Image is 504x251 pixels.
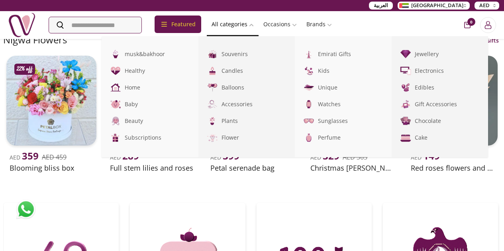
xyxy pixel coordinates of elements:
[102,79,198,96] a: HomeHome
[10,162,93,173] h2: Blooming bliss box
[392,62,488,79] a: ElectronicsElectronics
[198,96,295,113] a: AccessoriesAccessories
[210,154,239,161] span: AED
[110,162,194,173] h2: Full stem lilies and roses
[10,154,39,161] span: AED
[206,132,218,144] img: Flower
[467,18,475,26] span: 0
[110,65,122,77] img: Healthy
[400,115,412,127] img: Chocolate
[400,82,412,93] img: Edibles
[392,129,488,146] a: CakeCake
[102,129,198,146] a: SubscriptionsSubscriptions
[110,82,122,93] img: Home
[400,65,412,77] img: Electronics
[475,2,499,10] button: AED
[343,153,367,161] del: AED 365
[464,22,471,28] button: cart-button
[198,129,295,146] a: FlowerFlower
[110,48,122,60] img: musk&bakhoor
[303,82,315,93] img: Unique
[400,48,412,60] img: Jewellery
[16,199,36,219] img: whatsapp
[6,56,96,146] img: uae-gifts-Blooming Bliss Box
[22,149,39,162] span: 359
[198,62,295,79] a: CandlesCandles
[26,65,33,73] span: off
[198,79,295,96] a: BalloonsBalloons
[399,3,409,8] img: Arabic_dztd3n.png
[206,48,218,60] img: Souvenirs
[42,153,67,161] del: AED 459
[210,162,294,173] h2: Petal serenade bag
[400,98,412,110] img: Gift Accessories
[49,17,141,33] input: Search
[155,16,201,33] div: Featured
[17,65,33,73] p: 22%
[259,17,302,31] a: Occasions
[295,62,392,79] a: KidsKids
[479,2,490,10] span: AED
[102,46,198,62] a: musk&bakhoormusk&bakhoor
[303,132,315,144] img: Perfume
[303,115,315,127] img: Sunglasses
[102,96,198,113] a: BabyBaby
[102,113,198,129] a: BeautyBeauty
[411,2,463,10] span: [GEOGRAPHIC_DATA]
[480,17,496,33] button: Login
[110,132,122,144] img: Subscriptions
[295,46,392,62] a: Emirati GiftsEmirati Gifts
[411,162,494,173] h2: Red roses flowers and white alstroemeria
[310,162,394,173] h2: Christmas [PERSON_NAME] vase
[392,113,488,129] a: ChocolateChocolate
[310,154,339,161] span: AED
[207,17,259,31] a: All categories
[3,53,100,175] a: uae-gifts-Blooming Bliss Box22% offAED 359AED 459Blooming bliss box
[206,98,218,110] img: Accessories
[102,62,198,79] a: HealthyHealthy
[400,132,412,144] img: Cake
[302,17,337,31] a: Brands
[303,48,315,60] img: Emirati Gifts
[295,96,392,113] a: WatchesWatches
[110,154,139,161] span: AED
[8,11,36,39] img: Nigwa-uae-gifts
[198,113,295,129] a: PlantsPlants
[206,65,218,77] img: Candles
[411,154,440,161] span: AED
[392,46,488,62] a: JewelleryJewellery
[392,79,488,96] a: EdiblesEdibles
[295,129,392,146] a: PerfumePerfume
[206,115,218,127] img: Plants
[206,82,218,93] img: Balloons
[110,98,122,110] img: Baby
[374,2,388,10] span: العربية
[295,113,392,129] a: SunglassesSunglasses
[198,46,295,62] a: SouvenirsSouvenirs
[398,2,470,10] button: [GEOGRAPHIC_DATA]
[110,115,122,127] img: Beauty
[3,33,67,46] h2: Nigwa Flowers
[295,79,392,96] a: UniqueUnique
[303,98,315,110] img: Watches
[303,65,315,77] img: Kids
[392,96,488,113] a: Gift AccessoriesGift Accessories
